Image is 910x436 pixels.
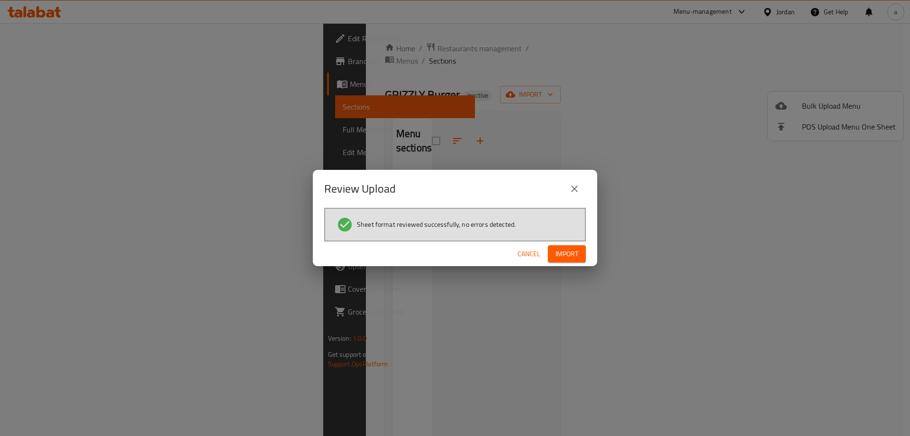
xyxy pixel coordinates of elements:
[514,245,544,263] button: Cancel
[518,248,540,260] span: Cancel
[357,220,516,229] span: Sheet format reviewed successfully, no errors detected.
[555,248,578,260] span: Import
[563,177,586,200] button: close
[548,245,586,263] button: Import
[324,181,396,196] h2: Review Upload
